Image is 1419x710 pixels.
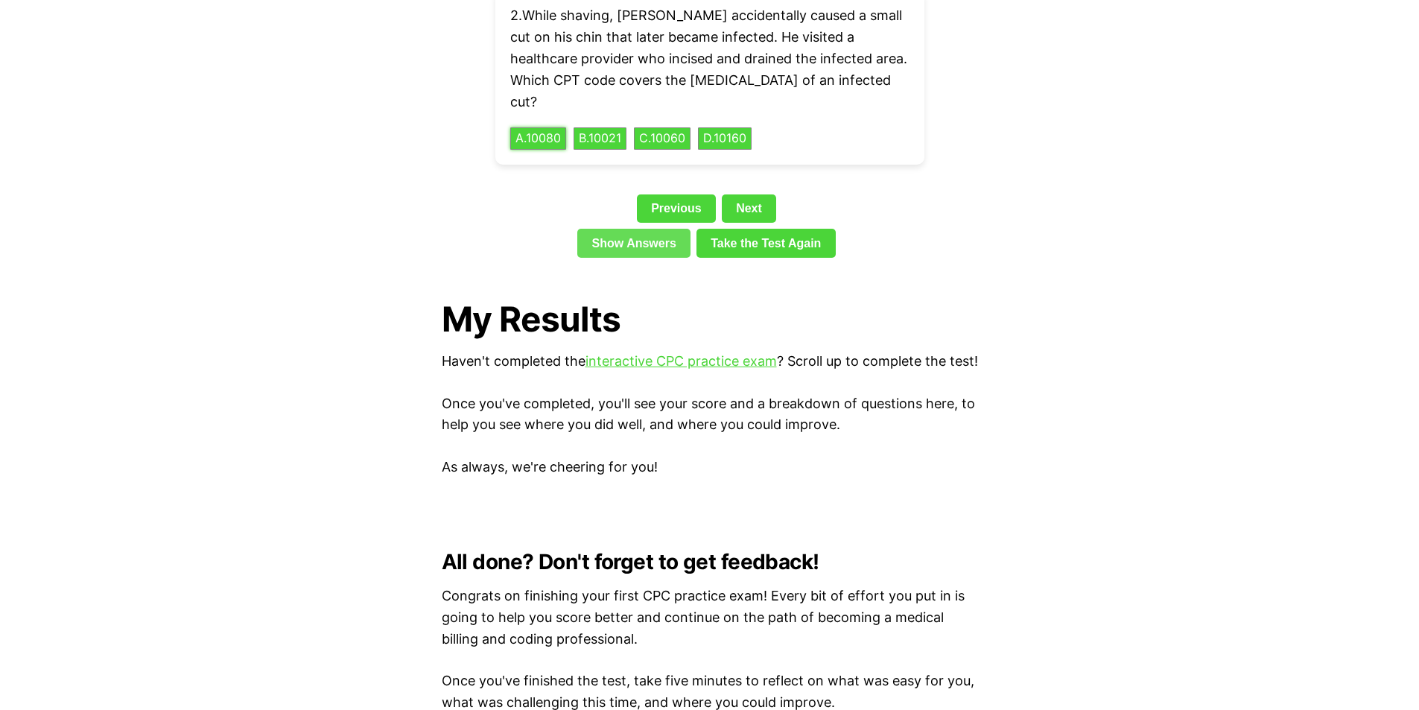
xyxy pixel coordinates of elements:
p: As always, we're cheering for you! [442,457,978,478]
p: Congrats on finishing your first CPC practice exam! Every bit of effort you put in is going to he... [442,586,978,650]
h1: My Results [442,299,978,339]
button: D.10160 [698,127,752,150]
a: Show Answers [577,229,691,257]
a: Next [722,194,776,223]
a: Take the Test Again [696,229,836,257]
button: A.10080 [510,127,566,150]
p: Once you've completed, you'll see your score and a breakdown of questions here, to help you see w... [442,393,978,437]
button: B.10021 [574,127,626,150]
a: Previous [637,194,716,223]
button: C.10060 [634,127,691,150]
p: Haven't completed the ? Scroll up to complete the test! [442,351,978,373]
h2: All done? Don't forget to get feedback! [442,550,978,574]
p: 2 . While shaving, [PERSON_NAME] accidentally caused a small cut on his chin that later became in... [510,5,910,112]
a: interactive CPC practice exam [585,353,777,369]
